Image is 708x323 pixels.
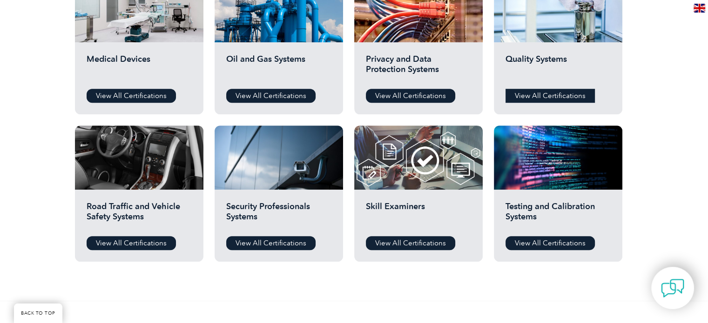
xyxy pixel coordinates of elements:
h2: Oil and Gas Systems [226,54,331,82]
a: View All Certifications [87,236,176,250]
img: en [694,4,705,13]
h2: Skill Examiners [366,201,471,229]
h2: Quality Systems [506,54,611,82]
a: View All Certifications [506,236,595,250]
h2: Road Traffic and Vehicle Safety Systems [87,201,192,229]
a: BACK TO TOP [14,303,62,323]
a: View All Certifications [226,236,316,250]
h2: Security Professionals Systems [226,201,331,229]
h2: Testing and Calibration Systems [506,201,611,229]
a: View All Certifications [366,89,455,103]
img: contact-chat.png [661,277,684,300]
a: View All Certifications [366,236,455,250]
a: View All Certifications [506,89,595,103]
a: View All Certifications [87,89,176,103]
h2: Medical Devices [87,54,192,82]
a: View All Certifications [226,89,316,103]
h2: Privacy and Data Protection Systems [366,54,471,82]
